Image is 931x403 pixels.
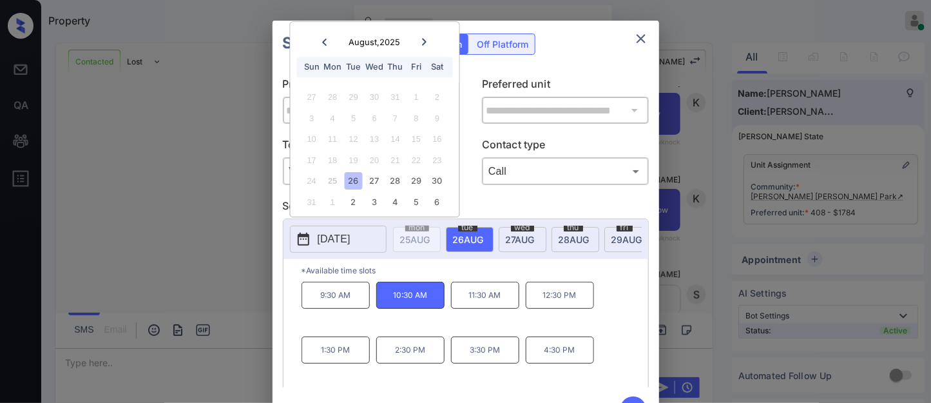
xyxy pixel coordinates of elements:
span: wed [511,224,534,231]
div: Thu [387,59,404,76]
div: Choose Tuesday, September 2nd, 2025 [345,193,362,211]
div: date-select [604,227,652,252]
div: Not available Wednesday, August 20th, 2025 [366,152,383,169]
div: Sat [428,59,446,76]
div: Not available Saturday, August 16th, 2025 [428,131,446,148]
h2: Schedule Tour [273,21,404,66]
div: month 2025-08 [294,87,455,213]
div: Not available Sunday, July 27th, 2025 [303,89,320,106]
div: Not available Sunday, August 3rd, 2025 [303,110,320,127]
div: Fri [408,59,425,76]
div: Not available Friday, August 1st, 2025 [408,89,425,106]
div: Choose Thursday, September 4th, 2025 [387,193,404,211]
div: Not available Sunday, August 24th, 2025 [303,173,320,190]
div: Not available Saturday, August 9th, 2025 [428,110,446,127]
p: [DATE] [318,231,350,247]
div: Not available Monday, August 18th, 2025 [324,152,341,169]
div: Not available Monday, August 11th, 2025 [324,131,341,148]
p: Select slot [283,198,649,219]
p: 3:30 PM [451,337,519,364]
p: 11:30 AM [451,282,519,309]
div: Choose Wednesday, August 27th, 2025 [366,173,383,190]
div: date-select [552,227,599,252]
div: Mon [324,59,341,76]
button: [DATE] [290,226,387,253]
div: Choose Saturday, August 30th, 2025 [428,173,446,190]
p: Preferred unit [482,76,649,97]
span: thu [564,224,583,231]
div: Not available Friday, August 22nd, 2025 [408,152,425,169]
div: Not available Friday, August 8th, 2025 [408,110,425,127]
p: Tour type [283,137,450,157]
p: 2:30 PM [376,337,445,364]
button: close [628,26,654,52]
div: Choose Friday, August 29th, 2025 [408,173,425,190]
div: Choose Wednesday, September 3rd, 2025 [366,193,383,211]
p: 1:30 PM [302,337,370,364]
div: Choose Saturday, September 6th, 2025 [428,193,446,211]
div: Not available Thursday, August 14th, 2025 [387,131,404,148]
p: Contact type [482,137,649,157]
div: Not available Sunday, August 31st, 2025 [303,193,320,211]
div: Not available Wednesday, July 30th, 2025 [366,89,383,106]
div: Off Platform [470,34,535,54]
div: Tue [345,59,362,76]
div: Not available Tuesday, July 29th, 2025 [345,89,362,106]
div: Not available Tuesday, August 19th, 2025 [345,152,362,169]
div: date-select [499,227,546,252]
div: Not available Thursday, August 7th, 2025 [387,110,404,127]
p: 10:30 AM [376,282,445,309]
span: 26 AUG [453,234,484,245]
div: Not available Tuesday, August 12th, 2025 [345,131,362,148]
div: Virtual [286,161,446,182]
div: Not available Sunday, August 10th, 2025 [303,131,320,148]
span: tue [458,224,477,231]
span: fri [617,224,633,231]
div: Choose Thursday, August 28th, 2025 [387,173,404,190]
div: Wed [366,59,383,76]
div: Choose Friday, September 5th, 2025 [408,193,425,211]
p: 9:30 AM [302,282,370,309]
div: Not available Thursday, August 21st, 2025 [387,152,404,169]
div: date-select [446,227,494,252]
div: Not available Tuesday, August 5th, 2025 [345,110,362,127]
span: 27 AUG [506,234,535,245]
p: *Available time slots [302,259,648,282]
div: Not available Saturday, August 23rd, 2025 [428,152,446,169]
div: Not available Monday, August 25th, 2025 [324,173,341,190]
div: Not available Sunday, August 17th, 2025 [303,152,320,169]
p: Preferred community [283,76,450,97]
div: Not available Monday, August 4th, 2025 [324,110,341,127]
div: Not available Saturday, August 2nd, 2025 [428,89,446,106]
p: 4:30 PM [526,337,594,364]
div: Sun [303,59,320,76]
span: 29 AUG [611,234,642,245]
div: Not available Friday, August 15th, 2025 [408,131,425,148]
div: Not available Wednesday, August 6th, 2025 [366,110,383,127]
span: 28 AUG [559,234,590,245]
div: Not available Thursday, July 31st, 2025 [387,89,404,106]
div: Not available Wednesday, August 13th, 2025 [366,131,383,148]
div: Choose Tuesday, August 26th, 2025 [345,173,362,190]
p: 12:30 PM [526,282,594,309]
div: Call [485,161,646,182]
div: Not available Monday, September 1st, 2025 [324,193,341,211]
div: Not available Monday, July 28th, 2025 [324,89,341,106]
